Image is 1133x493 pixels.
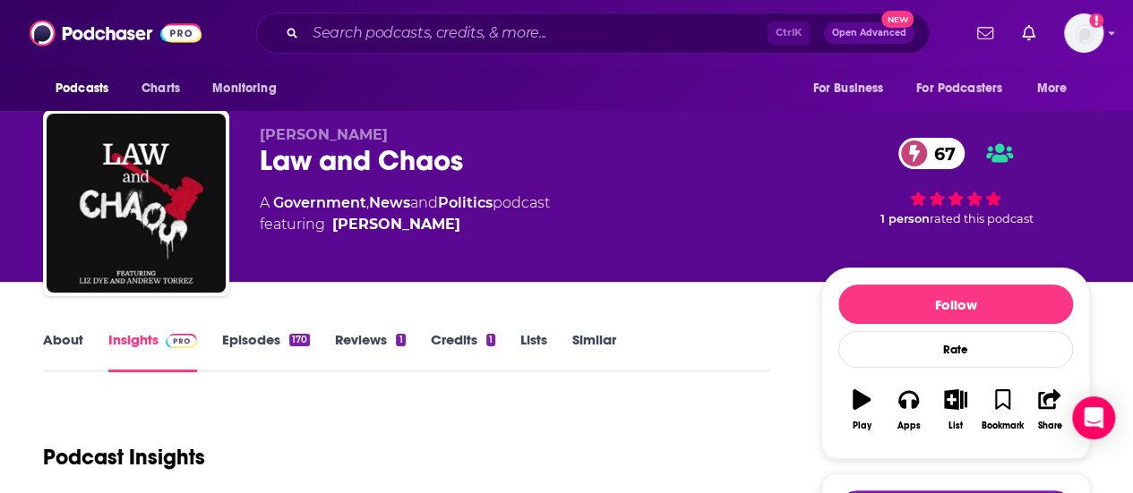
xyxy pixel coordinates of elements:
[1064,13,1103,53] span: Logged in as AtriaBooks
[438,194,493,211] a: Politics
[1037,421,1061,431] div: Share
[821,126,1090,237] div: 67 1 personrated this podcast
[1037,76,1068,101] span: More
[130,72,191,106] a: Charts
[832,29,906,38] span: Open Advanced
[838,285,1073,324] button: Follow
[47,114,226,293] img: Law and Chaos
[222,331,310,372] a: Episodes170
[1015,18,1043,48] a: Show notifications dropdown
[43,444,205,471] h1: Podcast Insights
[108,331,197,372] a: InsightsPodchaser Pro
[200,72,299,106] button: open menu
[1072,396,1115,439] div: Open Intercom Messenger
[905,72,1028,106] button: open menu
[897,421,921,431] div: Apps
[1064,13,1103,53] button: Show profile menu
[366,194,369,211] span: ,
[289,334,310,346] div: 170
[30,16,202,50] img: Podchaser - Follow, Share and Rate Podcasts
[1089,13,1103,28] svg: Add a profile image
[1026,378,1073,442] button: Share
[838,378,885,442] button: Play
[932,378,979,442] button: List
[800,72,906,106] button: open menu
[1025,72,1090,106] button: open menu
[982,421,1024,431] div: Bookmark
[212,76,276,101] span: Monitoring
[979,378,1026,442] button: Bookmark
[572,331,616,372] a: Similar
[486,334,495,346] div: 1
[885,378,931,442] button: Apps
[332,214,460,235] div: [PERSON_NAME]
[431,331,495,372] a: Credits1
[260,214,550,235] span: featuring
[768,21,810,45] span: Ctrl K
[56,76,108,101] span: Podcasts
[838,331,1073,368] div: Rate
[824,22,914,44] button: Open AdvancedNew
[916,76,1002,101] span: For Podcasters
[260,192,550,235] div: A podcast
[260,126,388,143] span: [PERSON_NAME]
[256,13,930,54] div: Search podcasts, credits, & more...
[853,421,871,431] div: Play
[410,194,438,211] span: and
[142,76,180,101] span: Charts
[970,18,1000,48] a: Show notifications dropdown
[812,76,883,101] span: For Business
[916,138,965,169] span: 67
[43,72,132,106] button: open menu
[898,138,965,169] a: 67
[335,331,405,372] a: Reviews1
[43,331,83,372] a: About
[948,421,963,431] div: List
[396,334,405,346] div: 1
[305,19,768,47] input: Search podcasts, credits, & more...
[1064,13,1103,53] img: User Profile
[930,212,1034,225] span: rated this podcast
[369,194,410,211] a: News
[520,331,547,372] a: Lists
[166,334,197,348] img: Podchaser Pro
[881,11,914,28] span: New
[880,212,930,225] span: 1 person
[273,194,366,211] a: Government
